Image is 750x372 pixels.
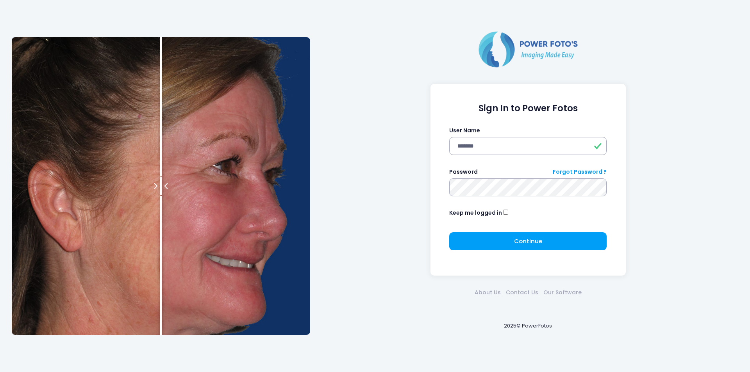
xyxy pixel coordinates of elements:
[449,103,607,114] h1: Sign In to Power Fotos
[472,288,503,297] a: About Us
[449,232,607,250] button: Continue
[449,126,480,135] label: User Name
[318,309,738,342] div: 2025© PowerFotos
[449,209,502,217] label: Keep me logged in
[514,237,542,245] span: Continue
[553,168,607,176] a: Forgot Password ?
[541,288,584,297] a: Our Software
[503,288,541,297] a: Contact Us
[449,168,478,176] label: Password
[475,30,581,69] img: Logo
